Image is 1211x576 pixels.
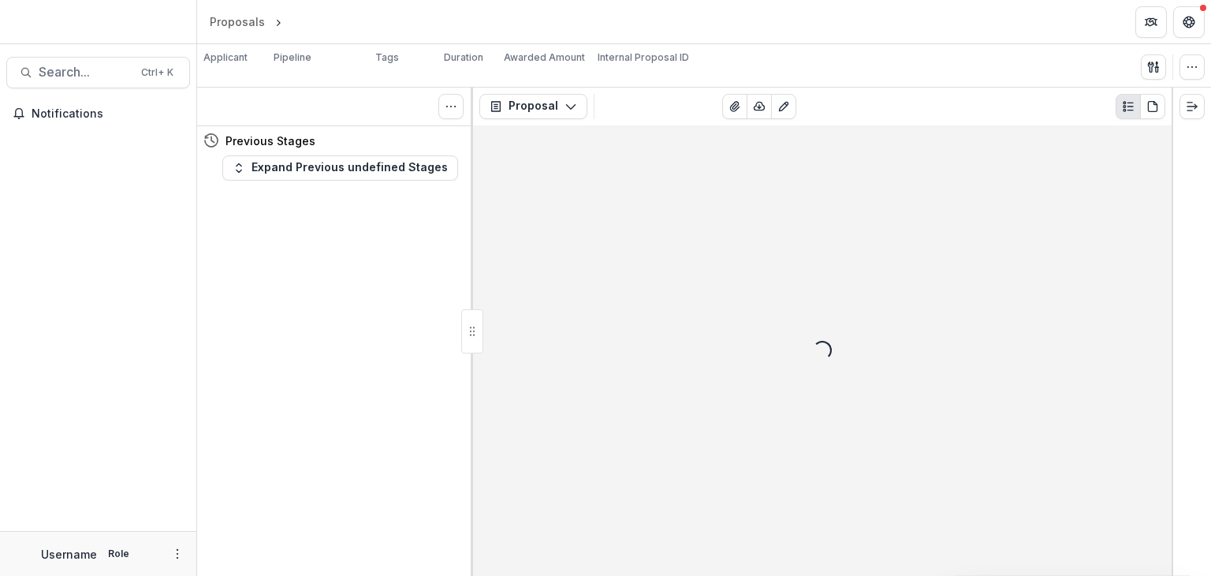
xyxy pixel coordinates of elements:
span: Search... [39,65,132,80]
a: Proposals [203,10,271,33]
button: Toggle View Cancelled Tasks [438,94,464,119]
div: Proposals [210,13,265,30]
p: Applicant [203,50,248,65]
button: Plaintext view [1116,94,1141,119]
button: PDF view [1140,94,1165,119]
button: Expand Previous undefined Stages [222,155,458,181]
p: Duration [444,50,483,65]
button: Get Help [1173,6,1205,38]
p: Username [41,546,97,563]
p: Pipeline [274,50,311,65]
p: Awarded Amount [504,50,585,65]
button: Edit as form [771,94,796,119]
div: Ctrl + K [138,64,177,81]
button: Partners [1135,6,1167,38]
button: Expand right [1179,94,1205,119]
button: More [168,544,187,563]
p: Role [103,547,134,561]
button: Proposal [479,94,587,119]
nav: breadcrumb [203,10,352,33]
button: View Attached Files [722,94,747,119]
h4: Previous Stages [225,133,315,149]
button: Notifications [6,101,190,126]
p: Tags [375,50,399,65]
span: Notifications [32,107,184,121]
p: Internal Proposal ID [598,50,689,65]
button: Search... [6,57,190,88]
